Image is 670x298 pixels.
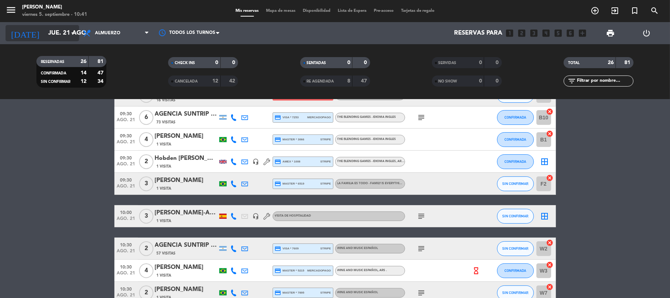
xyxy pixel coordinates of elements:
[275,267,281,274] i: credit_card
[497,110,534,125] button: CONFIRMADA
[417,288,426,297] i: subject
[98,70,105,76] strong: 47
[275,136,305,143] span: master * 3066
[505,28,514,38] i: looks_one
[117,118,135,126] span: ago. 21
[568,61,579,65] span: TOTAL
[472,267,480,275] i: hourglass_empty
[546,283,554,291] i: cancel
[546,108,554,115] i: cancel
[454,30,502,37] span: Reservas para
[497,241,534,256] button: SIN CONFIRMAR
[546,261,554,269] i: cancel
[334,9,370,13] span: Lista de Espera
[275,214,311,217] span: Visita de Hospitalidad
[139,241,153,256] span: 2
[320,290,331,295] span: stripe
[139,176,153,191] span: 3
[117,184,135,192] span: ago. 21
[117,153,135,162] span: 09:30
[299,9,334,13] span: Disponibilidad
[624,60,632,65] strong: 81
[553,28,563,38] i: looks_5
[157,97,176,103] span: 16 Visitas
[479,60,482,65] strong: 0
[139,132,153,147] span: 4
[117,208,135,216] span: 10:00
[497,176,534,191] button: SIN CONFIRMAR
[320,159,331,164] span: stripe
[610,6,619,15] i: exit_to_app
[275,158,281,165] i: credit_card
[496,78,500,84] strong: 0
[229,78,237,84] strong: 42
[155,132,217,141] div: [PERSON_NAME]
[497,154,534,169] button: CONFIRMADA
[628,22,664,44] div: LOG OUT
[378,269,387,272] span: , ARS .
[6,25,45,41] i: [DATE]
[41,60,64,64] span: RESERVADAS
[320,181,331,186] span: stripe
[81,70,86,76] strong: 14
[630,6,639,15] i: turned_in_not
[216,60,219,65] strong: 0
[576,77,633,85] input: Filtrar por nombre...
[320,246,331,251] span: stripe
[157,218,171,224] span: 1 Visita
[139,154,153,169] span: 2
[98,59,105,64] strong: 81
[320,137,331,142] span: stripe
[337,247,378,250] span: Wine and Music Español
[540,157,549,166] i: border_all
[504,115,526,119] span: CONFIRMADA
[155,154,217,163] div: Hobden [PERSON_NAME]
[502,182,528,186] span: SIN CONFIRMAR
[6,4,17,15] i: menu
[68,29,77,38] i: arrow_drop_down
[213,78,219,84] strong: 12
[81,79,86,84] strong: 12
[117,162,135,170] span: ago. 21
[155,285,217,294] div: [PERSON_NAME]
[232,9,262,13] span: Mis reservas
[117,271,135,279] span: ago. 21
[275,245,281,252] i: credit_card
[396,160,405,163] span: , ARS .
[397,9,438,13] span: Tarjetas de regalo
[650,6,659,15] i: search
[504,137,526,141] span: CONFIRMADA
[307,115,331,120] span: mercadopago
[578,28,587,38] i: add_box
[155,176,217,185] div: [PERSON_NAME]
[253,213,259,220] i: headset_mic
[117,109,135,118] span: 09:30
[337,160,405,163] span: The Blending Games - Idioma Ingles
[540,212,549,221] i: border_all
[608,60,614,65] strong: 26
[337,291,378,294] span: Wine and Music Español
[275,290,305,296] span: master * 7895
[117,216,135,225] span: ago. 21
[117,140,135,148] span: ago. 21
[232,60,237,65] strong: 0
[439,61,457,65] span: SERVIDAS
[364,60,368,65] strong: 0
[157,119,176,125] span: 73 Visitas
[307,80,334,83] span: RE AGENDADA
[642,29,651,38] i: power_settings_new
[546,174,554,182] i: cancel
[502,246,528,250] span: SIN CONFIRMAR
[541,28,551,38] i: looks_4
[337,138,396,141] span: The Blending Games - Idioma Ingles
[517,28,527,38] i: looks_two
[117,175,135,184] span: 09:30
[337,269,387,272] span: Wine and Music Español
[307,268,331,273] span: mercadopago
[157,273,171,278] span: 1 Visita
[347,78,350,84] strong: 8
[98,79,105,84] strong: 34
[81,59,86,64] strong: 26
[417,113,426,122] i: subject
[175,61,195,65] span: CHECK INS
